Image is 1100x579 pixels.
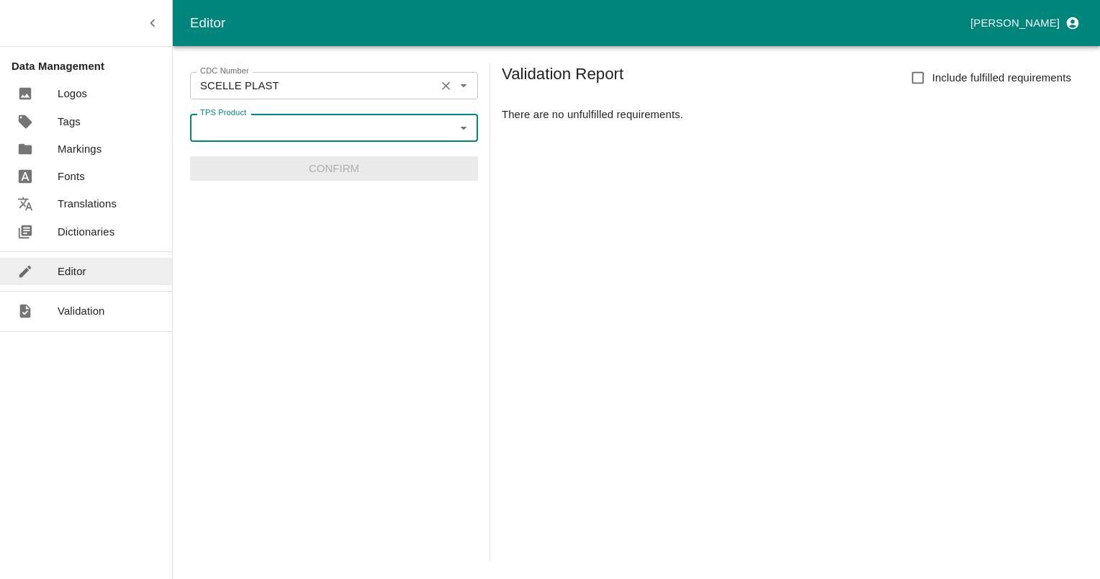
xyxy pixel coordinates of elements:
[58,114,81,130] p: Tags
[58,196,117,212] p: Translations
[200,107,246,119] label: TPS Product
[58,86,87,102] p: Logos
[454,118,473,137] button: Open
[932,70,1071,86] span: Include fulfilled requirements
[200,66,249,77] label: CDC Number
[58,224,114,240] p: Dictionaries
[965,11,1083,35] button: profile
[58,264,86,279] p: Editor
[502,63,623,92] h5: Validation Report
[190,12,965,34] div: Editor
[58,141,102,157] p: Markings
[454,76,473,95] button: Open
[502,107,1071,122] p: There are no unfulfilled requirements.
[436,76,456,96] button: Clear
[12,58,172,74] p: Data Management
[970,15,1060,31] p: [PERSON_NAME]
[58,169,85,184] p: Fonts
[58,303,105,319] p: Validation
